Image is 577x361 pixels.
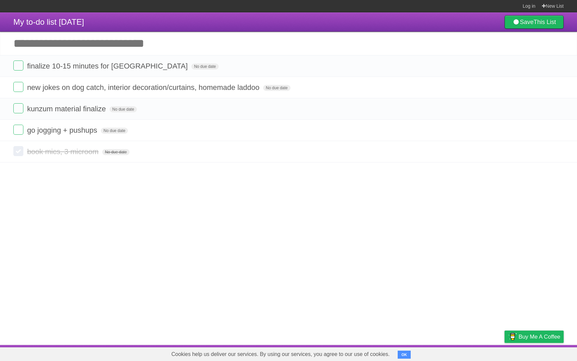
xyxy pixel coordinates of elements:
[398,351,411,359] button: OK
[534,19,556,25] b: This List
[519,331,560,343] span: Buy me a coffee
[102,149,129,155] span: No due date
[522,347,564,359] a: Suggest a feature
[505,15,564,29] a: SaveThis List
[13,82,23,92] label: Done
[13,103,23,113] label: Done
[508,331,517,342] img: Buy me a coffee
[27,105,108,113] span: kunzum material finalize
[101,128,128,134] span: No due date
[13,125,23,135] label: Done
[27,147,100,156] span: book mics, 3 microom
[27,126,99,134] span: go jogging + pushups
[496,347,513,359] a: Privacy
[110,106,137,112] span: No due date
[438,347,465,359] a: Developers
[263,85,290,91] span: No due date
[165,348,396,361] span: Cookies help us deliver our services. By using our services, you agree to our use of cookies.
[13,17,84,26] span: My to-do list [DATE]
[191,64,218,70] span: No due date
[13,146,23,156] label: Done
[416,347,430,359] a: About
[13,61,23,71] label: Done
[473,347,488,359] a: Terms
[27,83,261,92] span: new jokes on dog catch, interior decoration/curtains, homemade laddoo
[27,62,189,70] span: finalize 10-15 minutes for [GEOGRAPHIC_DATA]
[505,331,564,343] a: Buy me a coffee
